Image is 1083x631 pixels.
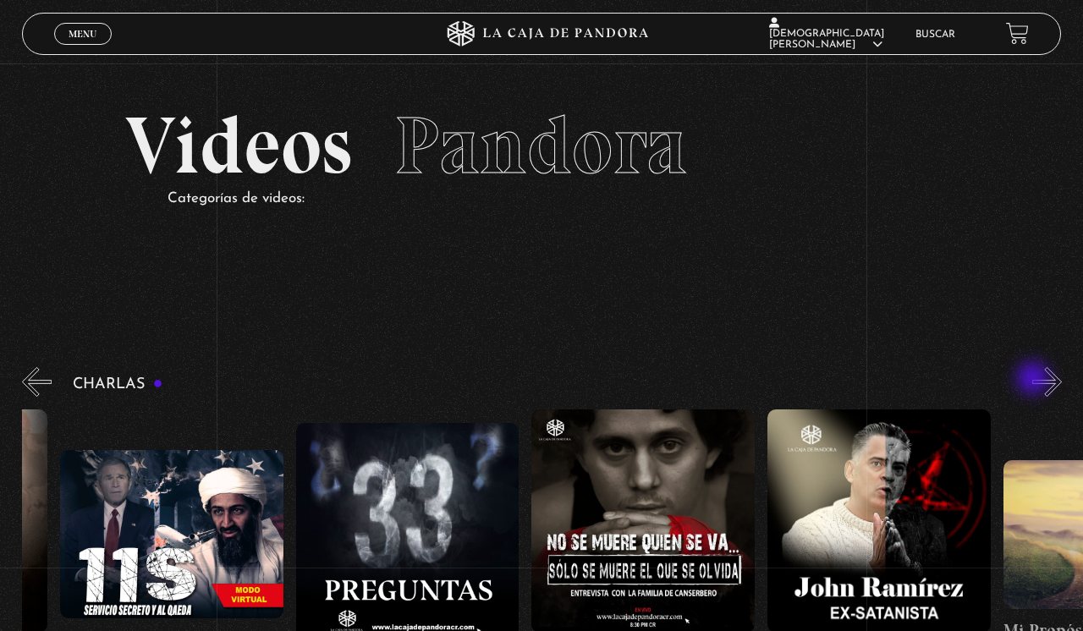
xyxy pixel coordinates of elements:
p: Categorías de videos: [168,186,957,212]
span: [DEMOGRAPHIC_DATA][PERSON_NAME] [769,19,884,50]
h2: Videos [125,106,957,186]
span: Cerrar [63,43,103,55]
button: Previous [22,367,52,397]
a: Buscar [915,30,955,40]
h3: Charlas [73,376,163,392]
span: Menu [69,29,96,39]
a: View your shopping cart [1006,22,1029,45]
span: Pandora [394,97,687,194]
button: Next [1032,367,1062,397]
